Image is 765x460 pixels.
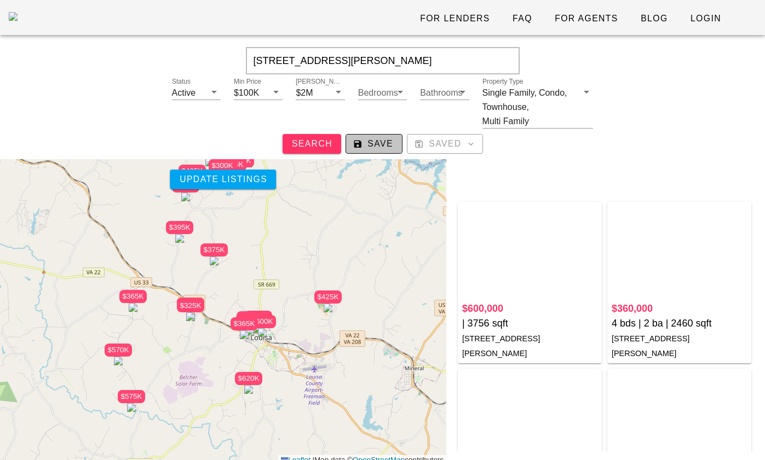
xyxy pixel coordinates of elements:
img: triPin.png [324,304,332,312]
div: $675K [172,179,199,199]
button: Search [283,134,341,154]
span: For Lenders [419,14,490,24]
a: FAQ [503,9,541,28]
a: For Lenders [411,9,499,28]
div: $360K [236,314,263,333]
a: Login [681,9,730,28]
div: $570K [105,343,132,363]
a: For Agents [545,9,627,28]
div: $300K [209,159,236,172]
div: $360K [236,314,263,327]
a: $600,000 | 3756 sqft [STREET_ADDRESS][PERSON_NAME] [462,301,597,360]
div: $425K [314,290,342,310]
small: [STREET_ADDRESS][PERSON_NAME] [612,334,689,358]
div: $395K [166,221,193,234]
small: [STREET_ADDRESS][PERSON_NAME] [462,334,540,358]
div: $415K [237,311,264,330]
div: $435K [179,165,206,178]
div: $425K [314,290,342,304]
img: triPin.png [186,312,195,321]
div: $360K [245,311,272,330]
img: triPin.png [205,158,214,166]
div: StatusActive [172,85,221,100]
a: $360,000 4 bds | 2 ba | 2460 sqft [STREET_ADDRESS][PERSON_NAME] [612,301,747,360]
span: Blog [640,14,668,24]
img: triPin.png [240,330,249,339]
div: $600,000 [462,301,597,316]
div: $350K [177,298,204,317]
span: Login [690,14,721,24]
div: $620K [235,372,262,385]
img: desktop-logo.png [9,12,18,21]
div: $350K [177,298,204,311]
div: Single Family, [482,88,537,98]
div: [PERSON_NAME]$2M [296,85,344,100]
div: 4 bds | 2 ba | 2460 sqft [612,316,747,331]
div: $360K [245,311,272,324]
button: Saved [407,134,483,154]
div: $430K [196,144,223,164]
div: $365K [119,290,147,303]
img: triPin.png [127,403,136,412]
div: $375K [200,243,228,257]
div: $2M [296,88,313,98]
div: Condo, [539,88,567,98]
img: triPin.png [114,357,123,365]
span: FAQ [512,14,532,24]
img: triPin.png [175,234,184,243]
div: Property TypeSingle Family,Condo,Townhouse,Multi Family [482,85,594,128]
div: $375K [200,243,228,263]
button: Save [346,134,402,154]
div: Bedrooms [358,85,407,100]
input: Enter Your Address, Zipcode or City & State [246,47,520,74]
div: $600K [249,315,276,334]
div: $325K [177,299,204,318]
div: Townhouse, [482,102,529,112]
div: $415K [237,311,264,324]
label: Property Type [482,78,523,86]
div: Active [172,88,196,98]
div: $360,000 [612,301,747,316]
div: $325K [177,299,204,312]
div: Multi Family [482,117,529,126]
img: triPin.png [244,385,253,394]
span: For Agents [554,14,618,24]
div: $620K [235,372,262,391]
div: $365K [119,290,147,309]
div: $575K [118,390,145,409]
label: Min Price [234,78,261,86]
div: Min Price$100K [234,85,283,100]
div: $365K [231,317,258,330]
div: $395K [166,221,193,240]
button: Update listings [170,170,276,189]
span: Update listings [179,174,267,184]
div: $600K [249,315,276,328]
a: Blog [631,9,677,28]
div: $100K [234,88,259,98]
div: $570K [105,343,132,357]
div: $365K [231,317,258,336]
img: triPin.png [258,328,267,337]
span: Search [291,139,332,149]
iframe: Chat Widget [710,407,765,460]
div: Bathrooms [420,85,469,100]
img: triPin.png [181,193,190,201]
label: [PERSON_NAME] [296,78,344,86]
label: Status [172,78,191,86]
img: triPin.png [129,303,137,312]
img: triPin.png [210,257,218,265]
div: $575K [118,390,145,403]
span: Save [355,139,393,149]
div: $300K [209,159,236,178]
div: | 3756 sqft [462,316,597,331]
div: $435K [179,165,206,184]
span: Saved [416,139,474,149]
